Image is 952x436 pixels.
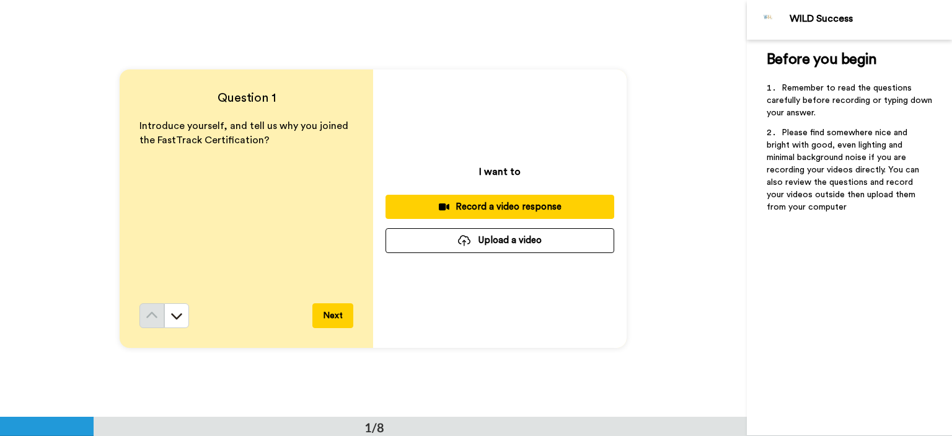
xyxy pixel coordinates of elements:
span: Remember to read the questions carefully before recording or typing down your answer. [767,84,935,117]
div: 1/8 [345,419,404,436]
button: Upload a video [386,228,614,252]
img: Profile Image [754,5,783,35]
span: Before you begin [767,52,876,67]
span: Introduce yourself, and tell us why you joined the FastTrack Certification? [139,121,351,145]
p: I want to [479,164,521,179]
h4: Question 1 [139,89,353,107]
span: Please find somewhere nice and bright with good, even lighting and minimal background noise if yo... [767,128,922,211]
button: Next [312,303,353,328]
div: Record a video response [395,200,604,213]
button: Record a video response [386,195,614,219]
div: WILD Success [790,13,951,25]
